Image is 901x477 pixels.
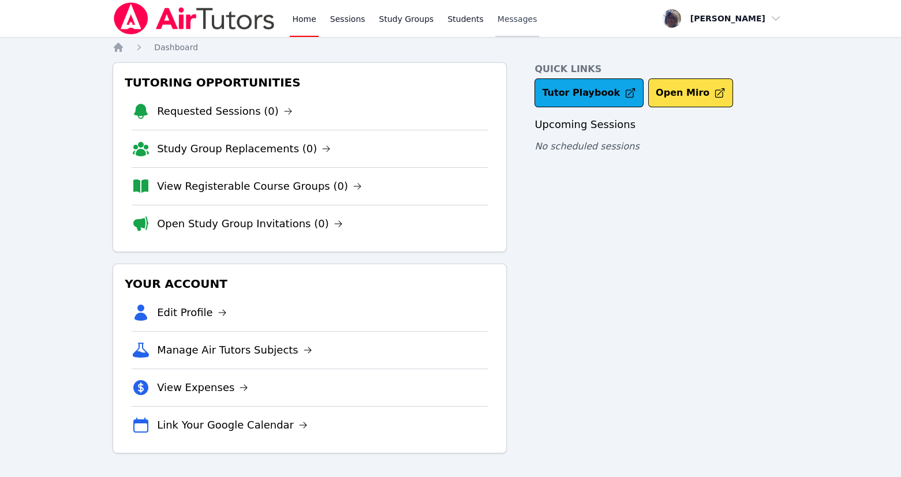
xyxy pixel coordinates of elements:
h3: Upcoming Sessions [534,117,788,133]
h3: Tutoring Opportunities [122,72,497,93]
a: Manage Air Tutors Subjects [157,342,312,358]
span: Messages [498,13,537,25]
a: Open Study Group Invitations (0) [157,216,343,232]
a: Requested Sessions (0) [157,103,293,119]
a: Study Group Replacements (0) [157,141,331,157]
button: Open Miro [648,78,733,107]
span: No scheduled sessions [534,141,639,152]
a: Link Your Google Calendar [157,417,308,433]
a: Tutor Playbook [534,78,644,107]
a: Dashboard [154,42,198,53]
h3: Your Account [122,273,497,294]
span: Dashboard [154,43,198,52]
h4: Quick Links [534,62,788,76]
a: View Registerable Course Groups (0) [157,178,362,194]
a: Edit Profile [157,305,227,321]
nav: Breadcrumb [113,42,788,53]
a: View Expenses [157,380,248,396]
img: Air Tutors [113,2,276,35]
